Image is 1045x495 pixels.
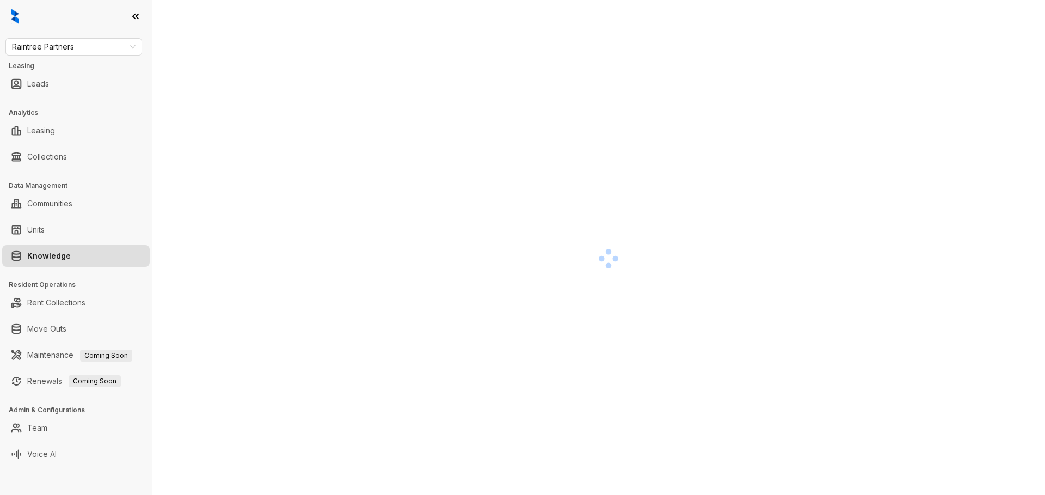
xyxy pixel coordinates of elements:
a: Rent Collections [27,292,85,314]
li: Leasing [2,120,150,142]
span: Coming Soon [80,350,132,362]
li: Maintenance [2,344,150,366]
a: Move Outs [27,318,66,340]
img: logo [11,9,19,24]
a: Leasing [27,120,55,142]
li: Renewals [2,370,150,392]
a: Voice AI [27,443,57,465]
h3: Admin & Configurations [9,405,152,415]
a: Communities [27,193,72,215]
a: Knowledge [27,245,71,267]
span: Coming Soon [69,375,121,387]
li: Move Outs [2,318,150,340]
h3: Leasing [9,61,152,71]
li: Units [2,219,150,241]
li: Team [2,417,150,439]
li: Knowledge [2,245,150,267]
a: Collections [27,146,67,168]
a: RenewalsComing Soon [27,370,121,392]
h3: Resident Operations [9,280,152,290]
a: Leads [27,73,49,95]
a: Units [27,219,45,241]
li: Collections [2,146,150,168]
span: Raintree Partners [12,39,136,55]
h3: Data Management [9,181,152,191]
li: Communities [2,193,150,215]
a: Team [27,417,47,439]
li: Leads [2,73,150,95]
li: Voice AI [2,443,150,465]
h3: Analytics [9,108,152,118]
li: Rent Collections [2,292,150,314]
